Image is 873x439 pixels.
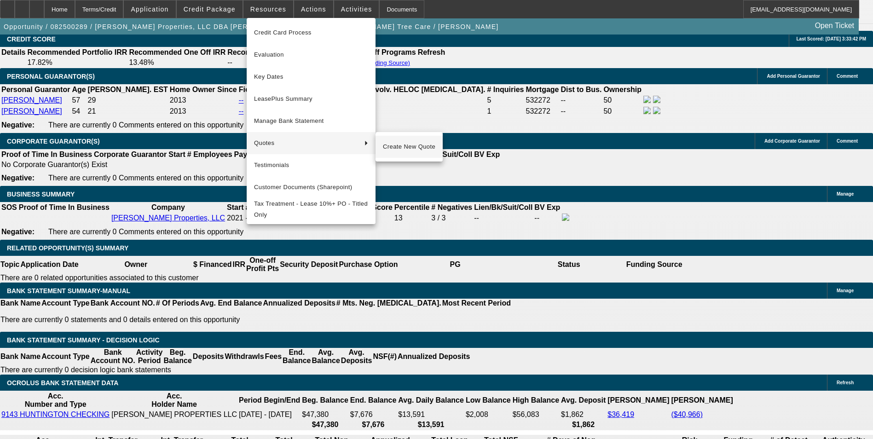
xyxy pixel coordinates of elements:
span: Tax Treatment - Lease 10%+ PO - Titled Only [254,198,368,220]
span: Customer Documents (Sharepoint) [254,182,368,193]
span: Testimonials [254,160,368,171]
span: Manage Bank Statement [254,116,368,127]
span: LeasePlus Summary [254,93,368,104]
span: Evaluation [254,49,368,60]
span: Quotes [254,138,357,149]
span: Credit Card Process [254,27,368,38]
span: Key Dates [254,71,368,82]
span: Create New Quote [383,141,435,152]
